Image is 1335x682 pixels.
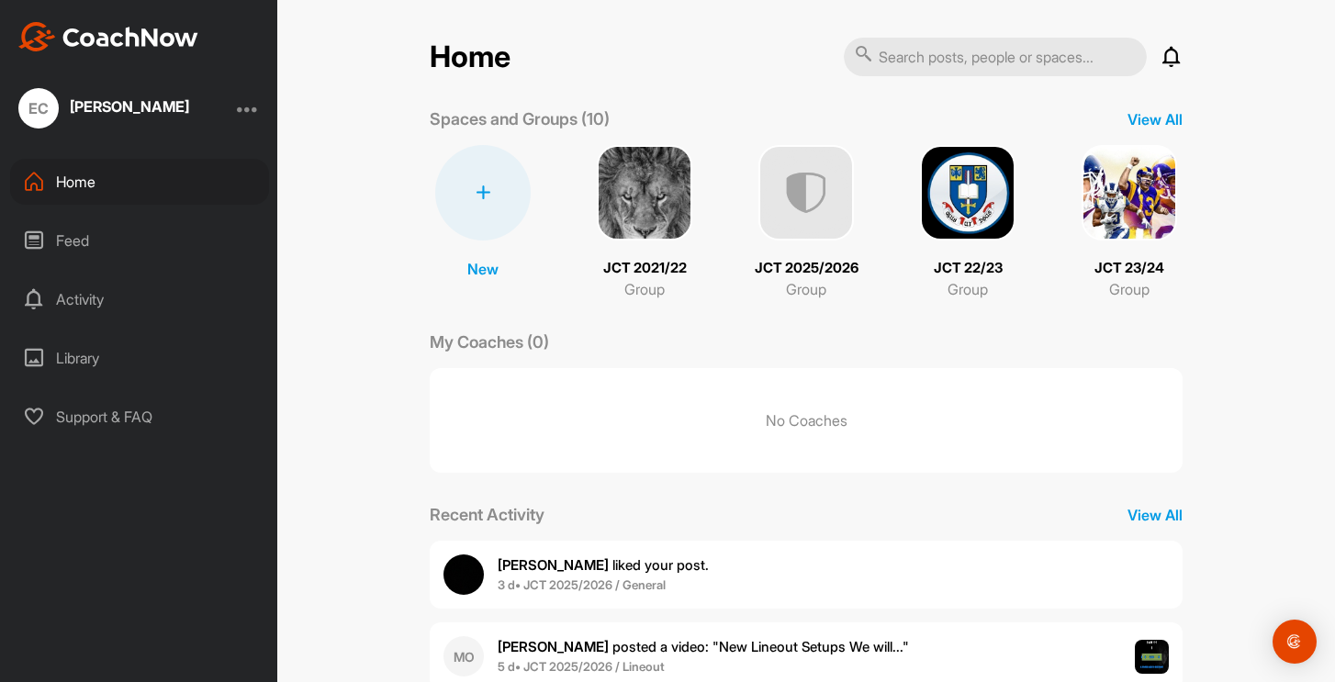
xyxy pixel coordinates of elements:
[70,99,189,114] div: [PERSON_NAME]
[597,145,692,240] img: square_45913ad43c11967a173d36a23e8187ca.png
[1082,145,1177,240] img: square_b90eb15de67f1eefe0b0b21331d9e02f.png
[498,556,609,574] b: [PERSON_NAME]
[443,636,484,676] div: MO
[624,278,665,300] p: Group
[498,638,909,655] span: posted a video : " New Lineout Setups We will... "
[603,258,687,279] p: JCT 2021/22
[920,145,1015,240] img: square_c18fa19662f32551949210ba4dda8dc4.png
[10,218,269,263] div: Feed
[10,276,269,322] div: Activity
[498,556,709,574] span: liked your post .
[18,22,198,51] img: CoachNow
[498,638,609,655] b: [PERSON_NAME]
[443,554,484,595] img: user avatar
[753,145,859,300] a: JCT 2025/2026Group
[914,145,1021,300] a: JCT 22/23Group
[758,145,854,240] img: uAAAAAElFTkSuQmCC
[1094,258,1164,279] p: JCT 23/24
[1135,640,1170,675] img: post image
[844,38,1147,76] input: Search posts, people or spaces...
[1273,620,1317,664] div: Open Intercom Messenger
[430,330,549,354] p: My Coaches (0)
[430,39,510,75] h2: Home
[786,278,826,300] p: Group
[1076,145,1183,300] a: JCT 23/24Group
[18,88,59,129] div: EC
[1127,504,1183,526] p: View All
[10,159,269,205] div: Home
[430,106,610,131] p: Spaces and Groups (10)
[467,258,499,280] p: New
[948,278,988,300] p: Group
[430,368,1183,473] p: No Coaches
[10,335,269,381] div: Library
[498,659,665,674] b: 5 d • JCT 2025/2026 / Lineout
[10,394,269,440] div: Support & FAQ
[430,502,544,527] p: Recent Activity
[591,145,698,300] a: JCT 2021/22Group
[934,258,1003,279] p: JCT 22/23
[498,577,666,592] b: 3 d • JCT 2025/2026 / General
[1109,278,1150,300] p: Group
[755,258,858,279] p: JCT 2025/2026
[1127,108,1183,130] p: View All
